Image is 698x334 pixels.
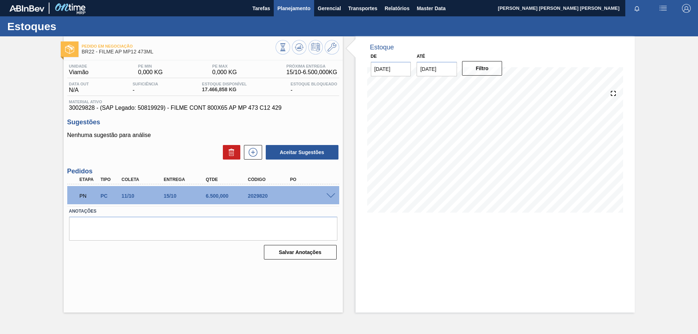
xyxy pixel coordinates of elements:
div: PO [288,177,336,182]
label: Até [417,54,425,59]
span: Transportes [348,4,377,13]
div: Excluir Sugestões [219,145,240,160]
input: dd/mm/yyyy [371,62,411,76]
img: userActions [659,4,667,13]
div: Aceitar Sugestões [262,144,339,160]
span: Estoque Disponível [202,82,247,86]
div: - [289,82,339,93]
button: Ir ao Master Data / Geral [325,40,339,55]
input: dd/mm/yyyy [417,62,457,76]
label: De [371,54,377,59]
span: Viamão [69,69,89,76]
div: 6.500,000 [204,193,251,199]
span: 17.466,858 KG [202,87,247,92]
div: Entrega [162,177,209,182]
span: 0,000 KG [138,69,163,76]
div: - [131,82,160,93]
div: Código [246,177,293,182]
div: Pedido de Compra [99,193,120,199]
span: Unidade [69,64,89,68]
button: Programar Estoque [308,40,323,55]
p: PN [80,193,98,199]
div: 11/10/2025 [120,193,167,199]
span: Data out [69,82,89,86]
span: Tarefas [252,4,270,13]
span: PE MIN [138,64,163,68]
img: Ícone [65,45,74,54]
span: Suficiência [133,82,158,86]
button: Notificações [625,3,649,13]
button: Atualizar Gráfico [292,40,306,55]
img: Logout [682,4,691,13]
div: Qtde [204,177,251,182]
div: 2029820 [246,193,293,199]
span: Planejamento [277,4,310,13]
span: BR22 - FILME AP MP12 473ML [82,49,276,55]
img: TNhmsLtSVTkK8tSr43FrP2fwEKptu5GPRR3wAAAABJRU5ErkJggg== [9,5,44,12]
div: Etapa [78,177,100,182]
button: Visão Geral dos Estoques [276,40,290,55]
p: Nenhuma sugestão para análise [67,132,339,138]
h3: Pedidos [67,168,339,175]
span: 15/10 - 6.500,000 KG [286,69,337,76]
div: Coleta [120,177,167,182]
span: Estoque Bloqueado [290,82,337,86]
button: Filtro [462,61,502,76]
span: Próxima Entrega [286,64,337,68]
div: Estoque [370,44,394,51]
h3: Sugestões [67,118,339,126]
div: Tipo [99,177,120,182]
span: 30029828 - (SAP Legado: 50819929) - FILME CONT 800X65 AP MP 473 C12 429 [69,105,337,111]
span: 0,000 KG [212,69,237,76]
span: Pedido em Negociação [82,44,276,48]
span: PE MAX [212,64,237,68]
button: Aceitar Sugestões [266,145,338,160]
span: Material ativo [69,100,337,104]
div: 15/10/2025 [162,193,209,199]
label: Anotações [69,206,337,217]
div: N/A [67,82,91,93]
div: Nova sugestão [240,145,262,160]
span: Master Data [417,4,445,13]
span: Gerencial [318,4,341,13]
h1: Estoques [7,22,136,31]
span: Relatórios [385,4,409,13]
div: Pedido em Negociação [78,188,100,204]
button: Salvar Anotações [264,245,337,259]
